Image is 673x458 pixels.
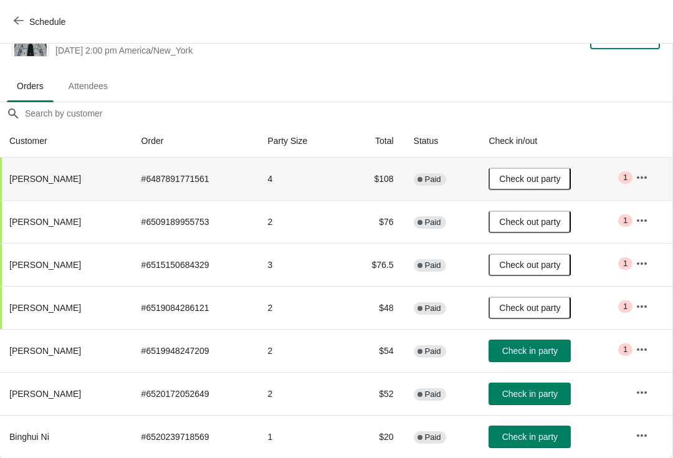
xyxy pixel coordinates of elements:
td: # 6515150684329 [131,243,258,286]
span: Paid [425,303,441,313]
span: [PERSON_NAME] [9,217,81,227]
span: Paid [425,432,441,442]
span: Attendees [59,75,118,97]
span: 1 [623,345,628,355]
span: [PERSON_NAME] [9,346,81,356]
span: 1 [623,216,628,226]
span: Paid [425,346,441,356]
th: Status [404,125,479,158]
button: Check out party [489,297,571,319]
span: Paid [425,217,441,227]
td: $48 [343,286,403,329]
td: 2 [257,329,343,372]
th: Order [131,125,258,158]
span: Check out party [499,260,560,270]
span: Check out party [499,217,560,227]
button: Check in party [489,340,571,362]
span: [PERSON_NAME] [9,174,81,184]
span: Check in party [502,389,558,399]
button: Check out party [489,211,571,233]
span: [PERSON_NAME] [9,389,81,399]
td: 2 [257,372,343,415]
span: [DATE] 2:00 pm America/New_York [55,44,437,57]
button: Check out party [489,168,571,190]
span: Paid [425,389,441,399]
td: $20 [343,415,403,458]
th: Total [343,125,403,158]
th: Party Size [257,125,343,158]
td: # 6519948247209 [131,329,258,372]
td: 2 [257,286,343,329]
td: 4 [257,158,343,200]
span: Orders [7,75,54,97]
button: Check in party [489,383,571,405]
span: Check in party [502,432,558,442]
td: 3 [257,243,343,286]
span: Schedule [29,17,65,27]
td: $108 [343,158,403,200]
td: $54 [343,329,403,372]
th: Check in/out [479,125,626,158]
td: 2 [257,200,343,243]
span: 1 [623,302,628,312]
span: Check in party [502,346,558,356]
span: Paid [425,260,441,270]
button: Check in party [489,426,571,448]
td: # 6520172052649 [131,372,258,415]
span: Check out party [499,303,560,313]
span: 1 [623,173,628,183]
td: $76.5 [343,243,403,286]
span: 1 [623,259,628,269]
span: Binghui Ni [9,432,49,442]
span: Paid [425,174,441,184]
td: $76 [343,200,403,243]
span: [PERSON_NAME] [9,303,81,313]
td: $52 [343,372,403,415]
button: Schedule [6,11,75,33]
td: # 6509189955753 [131,200,258,243]
input: Search by customer [24,102,672,125]
td: 1 [257,415,343,458]
span: [PERSON_NAME] [9,260,81,270]
span: Check out party [499,174,560,184]
button: Check out party [489,254,571,276]
td: # 6487891771561 [131,158,258,200]
td: # 6520239718569 [131,415,258,458]
td: # 6519084286121 [131,286,258,329]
